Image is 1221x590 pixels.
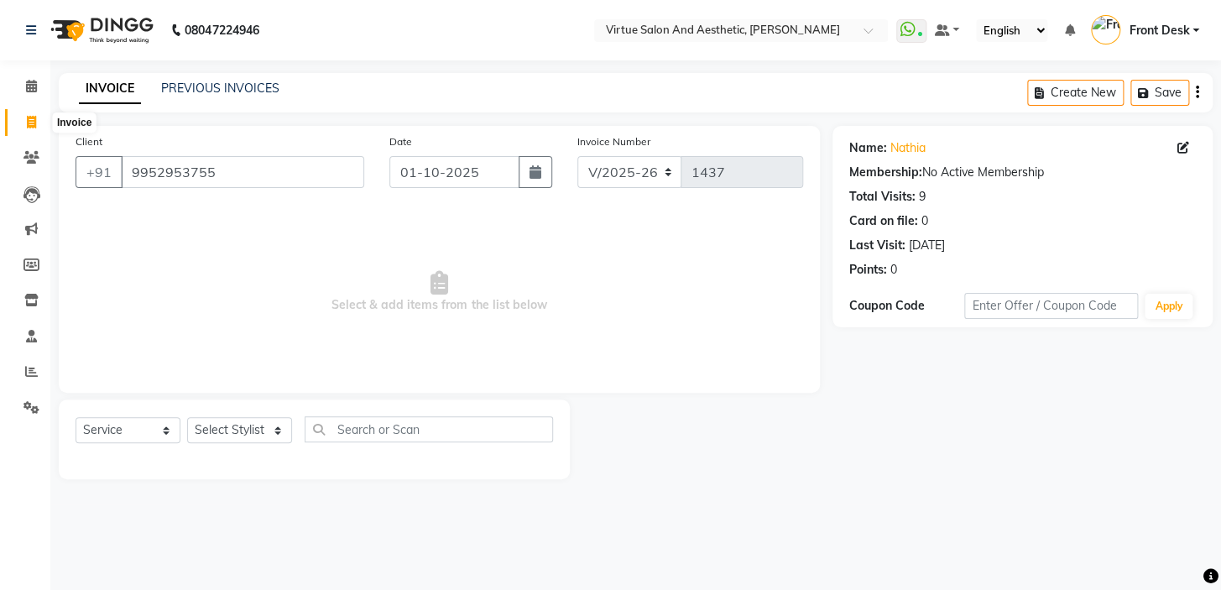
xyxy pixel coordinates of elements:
div: Card on file: [849,212,918,230]
button: Create New [1027,80,1124,106]
div: Invoice [53,112,96,133]
div: 9 [919,188,926,206]
div: Last Visit: [849,237,905,254]
b: 08047224946 [185,7,258,54]
div: Total Visits: [849,188,916,206]
button: Save [1130,80,1189,106]
div: Name: [849,139,887,157]
img: Front Desk [1091,15,1120,44]
label: Client [76,134,102,149]
div: Coupon Code [849,297,965,315]
a: PREVIOUS INVOICES [161,81,279,96]
div: 0 [890,261,897,279]
span: Select & add items from the list below [76,208,803,376]
button: +91 [76,156,123,188]
input: Search or Scan [305,416,553,442]
span: Front Desk [1129,22,1189,39]
label: Invoice Number [577,134,650,149]
div: 0 [921,212,928,230]
label: Date [389,134,412,149]
input: Search by Name/Mobile/Email/Code [121,156,364,188]
div: No Active Membership [849,164,1196,181]
div: [DATE] [909,237,945,254]
div: Membership: [849,164,922,181]
a: Nathia [890,139,926,157]
img: logo [43,7,158,54]
input: Enter Offer / Coupon Code [964,293,1138,319]
div: Points: [849,261,887,279]
a: INVOICE [79,74,141,104]
button: Apply [1145,294,1192,319]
